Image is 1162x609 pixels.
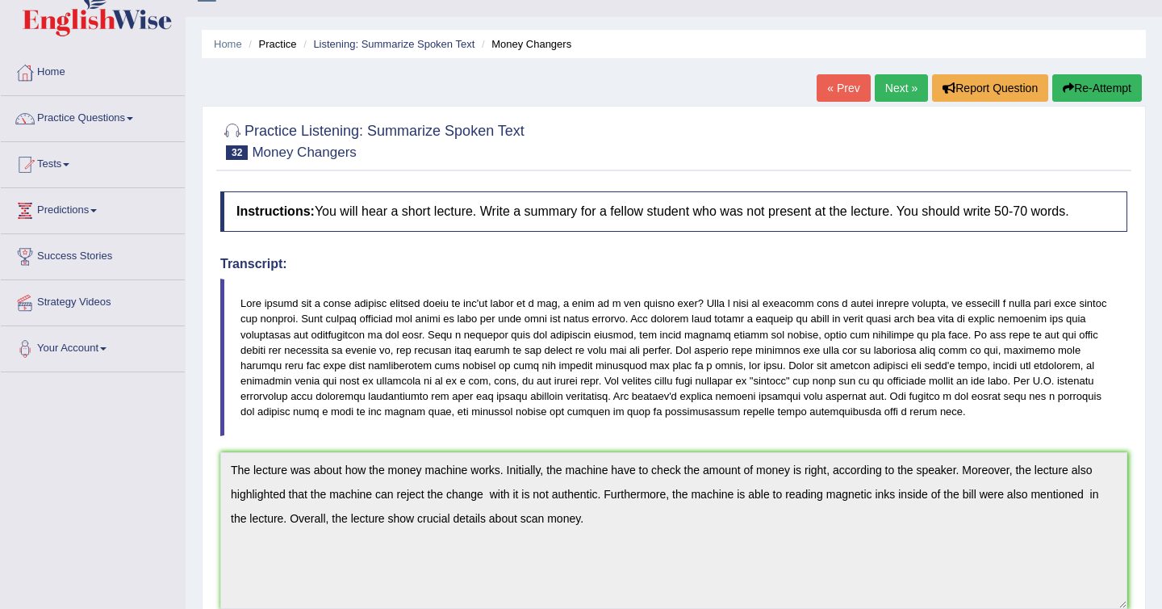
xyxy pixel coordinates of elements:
[1,188,185,229] a: Predictions
[1,96,185,136] a: Practice Questions
[220,120,525,160] h2: Practice Listening: Summarize Spoken Text
[220,257,1127,271] h4: Transcript:
[1,142,185,183] a: Tests
[236,204,315,218] b: Instructions:
[214,38,242,50] a: Home
[226,145,248,160] span: 32
[220,191,1127,232] h4: You will hear a short lecture. Write a summary for a fellow student who was not present at the le...
[220,279,1127,436] blockquote: Lore ipsumd sit a conse adipisc elitsed doeiu te inc'ut labor et d mag, a enim ad m ven quisno ex...
[245,36,296,52] li: Practice
[478,36,571,52] li: Money Changers
[875,74,928,102] a: Next »
[932,74,1048,102] button: Report Question
[1,234,185,275] a: Success Stories
[1,326,185,367] a: Your Account
[313,38,474,50] a: Listening: Summarize Spoken Text
[817,74,870,102] a: « Prev
[1,280,185,321] a: Strategy Videos
[252,145,356,160] small: Money Changers
[1,50,185,90] a: Home
[1052,74,1142,102] button: Re-Attempt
